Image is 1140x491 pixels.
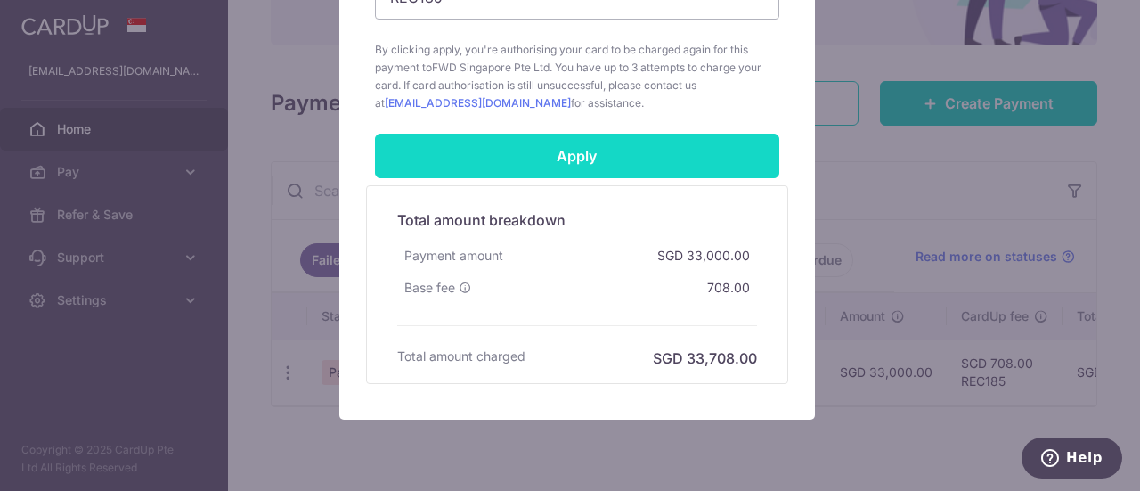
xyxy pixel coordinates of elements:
h5: Total amount breakdown [397,209,757,231]
span: FWD Singapore Pte Ltd [432,61,550,74]
span: Base fee [404,279,455,297]
input: Apply [375,134,779,178]
span: By clicking apply, you're authorising your card to be charged again for this payment to . You hav... [375,41,779,112]
div: SGD 33,000.00 [650,240,757,272]
a: [EMAIL_ADDRESS][DOMAIN_NAME] [385,96,571,110]
div: 708.00 [700,272,757,304]
h6: Total amount charged [397,348,525,365]
h6: SGD 33,708.00 [653,348,757,369]
iframe: Opens a widget where you can find more information [1021,438,1122,482]
div: Payment amount [397,240,510,272]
